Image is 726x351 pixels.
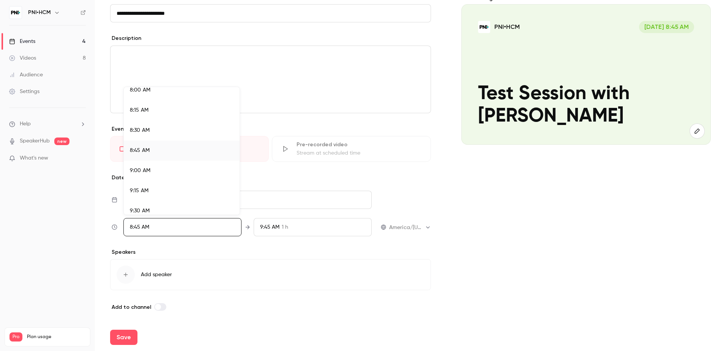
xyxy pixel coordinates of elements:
[130,168,150,173] span: 9:00 AM
[130,208,150,213] span: 9:30 AM
[130,148,150,153] span: 8:45 AM
[130,108,148,113] span: 8:15 AM
[130,188,148,193] span: 9:15 AM
[130,87,150,93] span: 8:00 AM
[130,128,150,133] span: 8:30 AM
